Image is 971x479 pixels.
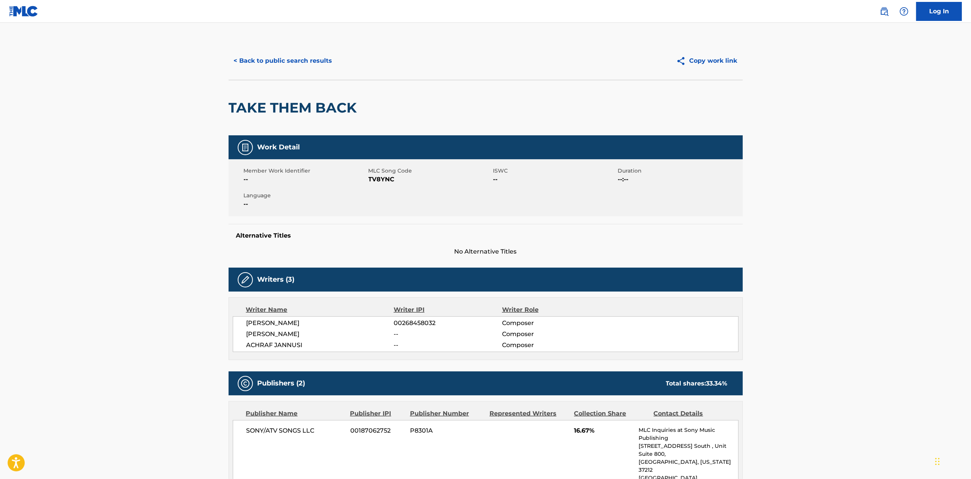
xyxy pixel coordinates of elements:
div: Writer Name [246,305,394,314]
a: Log In [916,2,962,21]
div: Help [896,4,912,19]
span: ISWC [493,167,616,175]
span: [PERSON_NAME] [246,330,394,339]
div: Represented Writers [489,409,568,418]
h5: Writers (3) [257,275,295,284]
span: 00187062752 [350,426,404,435]
span: SONY/ATV SONGS LLC [246,426,345,435]
span: -- [493,175,616,184]
p: [STREET_ADDRESS] South , Unit Suite 800, [639,442,738,458]
div: Collection Share [574,409,648,418]
span: Composer [502,341,601,350]
h5: Work Detail [257,143,300,152]
span: No Alternative Titles [229,247,743,256]
span: MLC Song Code [369,167,491,175]
span: [PERSON_NAME] [246,319,394,328]
h5: Publishers (2) [257,379,305,388]
div: Writer Role [502,305,601,314]
span: Duration [618,167,741,175]
span: --:-- [618,175,741,184]
div: Publisher IPI [350,409,404,418]
div: Contact Details [654,409,728,418]
span: Composer [502,330,601,339]
img: Copy work link [676,56,690,66]
span: 16.67% [574,426,633,435]
img: Publishers [241,379,250,388]
span: -- [394,330,502,339]
h5: Alternative Titles [236,232,735,239]
h2: TAKE THEM BACK [229,99,361,116]
span: P8301A [410,426,484,435]
span: ACHRAF JANNUSI [246,341,394,350]
div: Publisher Name [246,409,345,418]
span: Member Work Identifier [244,167,367,175]
a: Public Search [877,4,892,19]
span: -- [244,175,367,184]
span: -- [244,200,367,209]
img: search [880,7,889,16]
button: < Back to public search results [229,51,338,70]
span: -- [394,341,502,350]
span: TV8YNC [369,175,491,184]
div: Writer IPI [394,305,502,314]
p: [GEOGRAPHIC_DATA], [US_STATE] 37212 [639,458,738,474]
img: help [899,7,909,16]
div: Drag [935,450,940,473]
p: MLC Inquiries at Sony Music Publishing [639,426,738,442]
div: Total shares: [666,379,728,388]
button: Copy work link [671,51,743,70]
span: 00268458032 [394,319,502,328]
img: Work Detail [241,143,250,152]
img: MLC Logo [9,6,38,17]
span: 33.34 % [706,380,728,387]
span: Composer [502,319,601,328]
span: Language [244,192,367,200]
div: Publisher Number [410,409,484,418]
iframe: Chat Widget [933,443,971,479]
img: Writers [241,275,250,284]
